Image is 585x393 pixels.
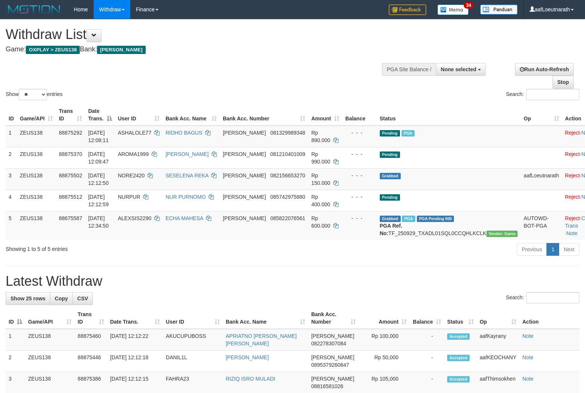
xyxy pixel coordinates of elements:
th: Amount: activate to sort column ascending [308,104,342,126]
span: Rp 990.000 [311,151,330,165]
td: DANIL1L [163,351,223,372]
span: 88875512 [59,194,82,200]
td: aafKayrany [477,329,519,351]
td: ZEUS138 [17,168,56,190]
span: Pending [380,130,400,136]
a: 1 [546,243,559,256]
span: Marked by aafpengsreynich [402,216,415,222]
a: Run Auto-Refresh [515,63,574,76]
span: [PERSON_NAME] [223,194,266,200]
td: [DATE] 12:12:22 [107,329,163,351]
th: Balance: activate to sort column ascending [410,307,444,329]
div: - - - [345,193,374,201]
td: ZEUS138 [17,190,56,211]
div: PGA Site Balance / [382,63,436,76]
a: Reject [565,151,580,157]
span: Accepted [447,333,470,340]
span: Copy 081329989348 to clipboard [270,130,305,136]
span: Rp 150.000 [311,172,330,186]
th: Trans ID: activate to sort column ascending [75,307,107,329]
td: 5 [6,211,17,240]
span: 88875370 [59,151,82,157]
a: Note [566,230,578,236]
td: ZEUS138 [17,147,56,168]
span: NORE2420 [118,172,145,178]
th: Amount: activate to sort column ascending [359,307,410,329]
a: Note [522,333,534,339]
th: Status [377,104,521,126]
span: 34 [464,2,474,9]
span: [DATE] 12:34:50 [88,215,109,229]
label: Show entries [6,89,63,100]
a: Reject [565,130,580,136]
th: Op: activate to sort column ascending [477,307,519,329]
th: ID [6,104,17,126]
span: [DATE] 12:12:59 [88,194,109,207]
span: [PERSON_NAME] [223,151,266,157]
a: ECHA MAHESA [166,215,203,221]
button: None selected [436,63,486,76]
th: Bank Acc. Name: activate to sort column ascending [223,307,308,329]
th: Op: activate to sort column ascending [521,104,562,126]
div: - - - [345,150,374,158]
span: [PERSON_NAME] [311,354,354,360]
img: Button%20Memo.svg [437,4,469,15]
th: Bank Acc. Number: activate to sort column ascending [220,104,308,126]
span: [PERSON_NAME] [223,172,266,178]
a: Show 25 rows [6,292,50,305]
td: AUTOWD-BOT-PGA [521,211,562,240]
span: [PERSON_NAME] [97,46,145,54]
span: [PERSON_NAME] [311,333,354,339]
td: ZEUS138 [17,211,56,240]
input: Search: [526,292,579,303]
span: Grabbed [380,173,401,179]
a: Reject [565,215,580,221]
th: Bank Acc. Name: activate to sort column ascending [163,104,220,126]
td: - [410,329,444,351]
span: Copy 082156653270 to clipboard [270,172,305,178]
span: Pending [380,151,400,158]
span: Rp 890.000 [311,130,330,143]
a: RIZIQ ISRO MULADI [226,376,275,382]
span: [PERSON_NAME] [223,215,266,221]
td: Rp 100,000 [359,329,410,351]
th: Action [519,307,579,329]
span: 88875502 [59,172,82,178]
input: Search: [526,89,579,100]
a: CSV [72,292,93,305]
span: [DATE] 12:09:47 [88,151,109,165]
select: Showentries [19,89,47,100]
th: User ID: activate to sort column ascending [115,104,163,126]
th: Date Trans.: activate to sort column descending [85,104,115,126]
span: Accepted [447,376,470,382]
span: Pending [380,194,400,201]
td: aafLoeutnarath [521,168,562,190]
div: Showing 1 to 5 of 5 entries [6,242,238,253]
td: AKUCUPUBOSS [163,329,223,351]
td: 1 [6,126,17,147]
h1: Latest Withdraw [6,274,579,289]
th: Bank Acc. Number: activate to sort column ascending [308,307,359,329]
span: 88875292 [59,130,82,136]
div: - - - [345,129,374,136]
b: PGA Ref. No: [380,223,402,236]
td: 2 [6,147,17,168]
span: None selected [441,66,476,72]
th: User ID: activate to sort column ascending [163,307,223,329]
span: [DATE] 12:08:11 [88,130,109,143]
td: TF_250929_TXADL01SQL0CCQHLKCLK [377,211,521,240]
span: Accepted [447,355,470,361]
span: Vendor URL: https://trx31.1velocity.biz [487,231,518,237]
td: 88875460 [75,329,107,351]
span: Rp 400.000 [311,194,330,207]
th: ID: activate to sort column descending [6,307,25,329]
a: [PERSON_NAME] [226,354,269,360]
td: 1 [6,329,25,351]
span: CSV [77,295,88,301]
img: Feedback.jpg [389,4,426,15]
a: Reject [565,194,580,200]
span: Rp 600.000 [311,215,330,229]
a: Stop [552,76,574,88]
span: Copy 08816581026 to clipboard [311,383,343,389]
span: PGA Pending [417,216,454,222]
